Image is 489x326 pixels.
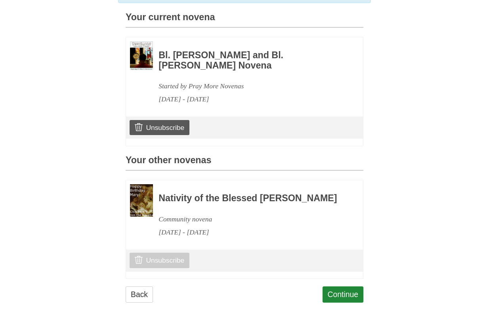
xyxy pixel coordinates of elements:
[159,226,342,239] div: [DATE] - [DATE]
[159,213,342,226] div: Community novena
[130,184,153,217] img: Novena image
[130,120,189,135] a: Unsubscribe
[126,155,363,171] h3: Your other novenas
[159,80,342,93] div: Started by Pray More Novenas
[130,253,189,268] a: Unsubscribe
[126,286,153,303] a: Back
[159,93,342,106] div: [DATE] - [DATE]
[159,193,342,204] h3: Nativity of the Blessed [PERSON_NAME]
[159,50,342,71] h3: Bl. [PERSON_NAME] and Bl. [PERSON_NAME] Novena
[126,12,363,28] h3: Your current novena
[323,286,364,303] a: Continue
[130,41,153,70] img: Novena image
